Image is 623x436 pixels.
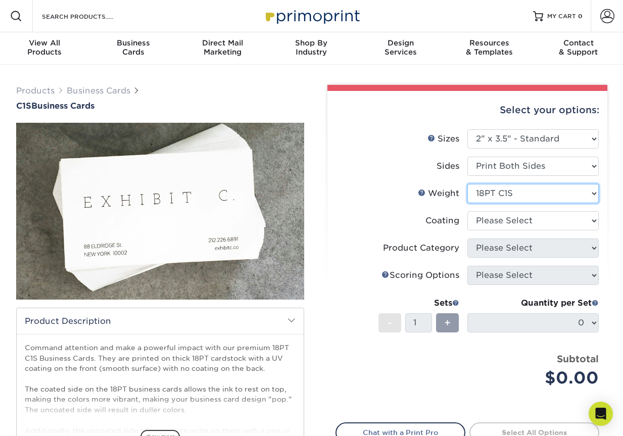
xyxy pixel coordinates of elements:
a: Business Cards [67,86,130,95]
div: & Support [534,38,623,57]
div: Weight [418,187,459,200]
a: Resources& Templates [445,32,534,65]
span: C1S [16,101,31,111]
a: Shop ByIndustry [267,32,356,65]
a: Direct MailMarketing [178,32,267,65]
span: Direct Mail [178,38,267,47]
span: Shop By [267,38,356,47]
div: Marketing [178,38,267,57]
span: Design [356,38,445,47]
div: Industry [267,38,356,57]
a: Contact& Support [534,32,623,65]
div: Sides [437,160,459,172]
div: Open Intercom Messenger [589,402,613,426]
span: Contact [534,38,623,47]
a: BusinessCards [89,32,178,65]
h1: Business Cards [16,101,304,111]
span: + [444,315,451,330]
img: Primoprint [261,5,362,27]
div: Quantity per Set [467,297,599,309]
div: Select your options: [336,91,599,129]
div: Scoring Options [381,269,459,281]
div: $0.00 [475,366,599,390]
h2: Product Description [17,308,304,334]
span: 0 [578,13,583,20]
div: Cards [89,38,178,57]
div: Sizes [427,133,459,145]
div: Product Category [383,242,459,254]
a: C1SBusiness Cards [16,101,304,111]
img: C1S 01 [16,67,304,355]
a: DesignServices [356,32,445,65]
div: Sets [378,297,459,309]
span: MY CART [547,12,576,21]
a: Products [16,86,55,95]
span: Resources [445,38,534,47]
input: SEARCH PRODUCTS..... [41,10,139,22]
div: & Templates [445,38,534,57]
strong: Subtotal [557,353,599,364]
div: Coating [425,215,459,227]
span: - [388,315,392,330]
div: Services [356,38,445,57]
span: Business [89,38,178,47]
